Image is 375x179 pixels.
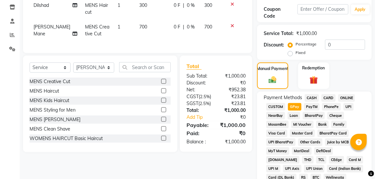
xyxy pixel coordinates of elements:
span: UPI Axis [283,165,301,172]
span: Card (Indian Bank) [327,165,363,172]
span: PayTM [304,103,320,111]
img: _cash.svg [266,76,279,84]
span: | [183,2,184,9]
span: MENS Haircut [85,2,108,15]
span: Master Card [290,130,315,137]
span: GPay [288,103,301,111]
span: Other Cards [298,138,322,146]
img: _gift.svg [307,75,320,85]
span: Loan [288,112,300,119]
div: MENS Styling for Men [30,107,76,114]
span: THD [302,156,314,164]
span: SGST [187,100,198,106]
span: 700 [139,24,147,30]
span: 700 [204,24,212,30]
div: ( ) [182,93,216,100]
span: Card M [347,156,363,164]
div: MENS [PERSON_NAME] [30,116,80,123]
span: CASH [305,94,319,102]
span: MosamBee [266,121,289,128]
div: ₹0 [216,129,251,137]
div: Net: [182,86,216,93]
div: MENS Kids Haircut [30,97,69,104]
span: BharatPay [303,112,325,119]
div: ₹1,000.00 [216,73,251,80]
button: Apply [351,5,370,14]
div: Service Total: [264,30,294,37]
span: [DOMAIN_NAME] [266,156,299,164]
div: ₹952.38 [216,86,251,93]
span: CARD [321,94,336,102]
div: MENS Clean Shave [30,126,70,133]
div: ₹23.81 [216,100,251,107]
div: ₹0 [216,80,251,86]
span: ONLINE [338,94,355,102]
span: 300 [139,2,147,8]
span: MENS Creative Cut [85,24,110,37]
span: 2.5% [200,101,210,106]
span: 2.5% [200,94,210,99]
span: MyT Money [266,147,289,155]
div: Discount: [182,80,216,86]
div: MENS Creative Cut [30,78,70,85]
span: BharatPay Card [318,130,349,137]
span: DefiDeal [314,147,333,155]
span: | [183,24,184,30]
div: ₹1,000.00 [296,30,317,37]
div: ₹0 [222,114,251,121]
label: Percentage [296,41,317,47]
div: Paid: [182,129,216,137]
label: Fixed [296,50,305,56]
span: PhonePe [322,103,341,111]
input: Enter Offer / Coupon Code [298,4,348,14]
span: TCL [316,156,327,164]
div: Sub Total: [182,73,216,80]
span: 0 F [174,2,180,9]
span: UPI [343,103,354,111]
div: Coupon Code [264,6,298,20]
span: Bank [316,121,329,128]
span: CEdge [329,156,344,164]
div: Payable: [182,121,215,129]
span: MI Voucher [291,121,314,128]
span: MariDeal [292,147,312,155]
span: 0 % [187,2,195,9]
span: [PERSON_NAME] Mane [33,24,70,37]
span: NearBuy [266,112,285,119]
div: Total: [182,107,216,114]
div: MENS Haircut [30,88,59,95]
span: Family [331,121,347,128]
span: 300 [204,2,212,8]
span: CUSTOM [266,103,285,111]
span: 0 F [174,24,180,30]
label: Redemption [302,65,325,71]
span: UPI M [266,165,280,172]
span: Visa Card [266,130,287,137]
input: Search or Scan [119,62,171,72]
a: Add Tip [182,114,222,121]
span: CGST [187,94,199,99]
span: Cheque [327,112,344,119]
span: UPI Union [304,165,325,172]
div: ₹1,000.00 [215,121,251,129]
span: Dilshad [33,2,49,8]
div: ₹1,000.00 [216,107,251,114]
span: 0 % [187,24,195,30]
span: 1 [118,24,120,30]
div: ₹1,000.00 [216,138,251,145]
span: Juice by MCB [325,138,351,146]
span: Total [187,63,202,70]
div: ₹23.81 [216,93,251,100]
span: 1 [118,2,120,8]
div: Balance : [182,138,216,145]
div: WOMENS HAIRCUT Basic Haircut [30,135,103,142]
label: Manual Payment [257,66,288,72]
div: ( ) [182,100,216,107]
span: UPI BharatPay [266,138,296,146]
div: Discount: [264,42,284,48]
span: Payment Methods [264,94,302,101]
